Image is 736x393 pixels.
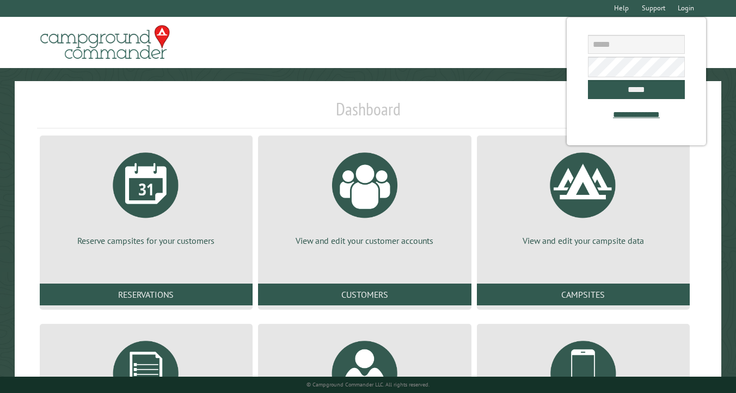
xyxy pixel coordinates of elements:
[490,144,677,247] a: View and edit your campsite data
[271,235,458,247] p: View and edit your customer accounts
[477,284,690,305] a: Campsites
[40,284,253,305] a: Reservations
[306,381,430,388] small: © Campground Commander LLC. All rights reserved.
[258,284,471,305] a: Customers
[37,21,173,64] img: Campground Commander
[53,235,240,247] p: Reserve campsites for your customers
[271,144,458,247] a: View and edit your customer accounts
[53,144,240,247] a: Reserve campsites for your customers
[37,99,700,128] h1: Dashboard
[490,235,677,247] p: View and edit your campsite data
